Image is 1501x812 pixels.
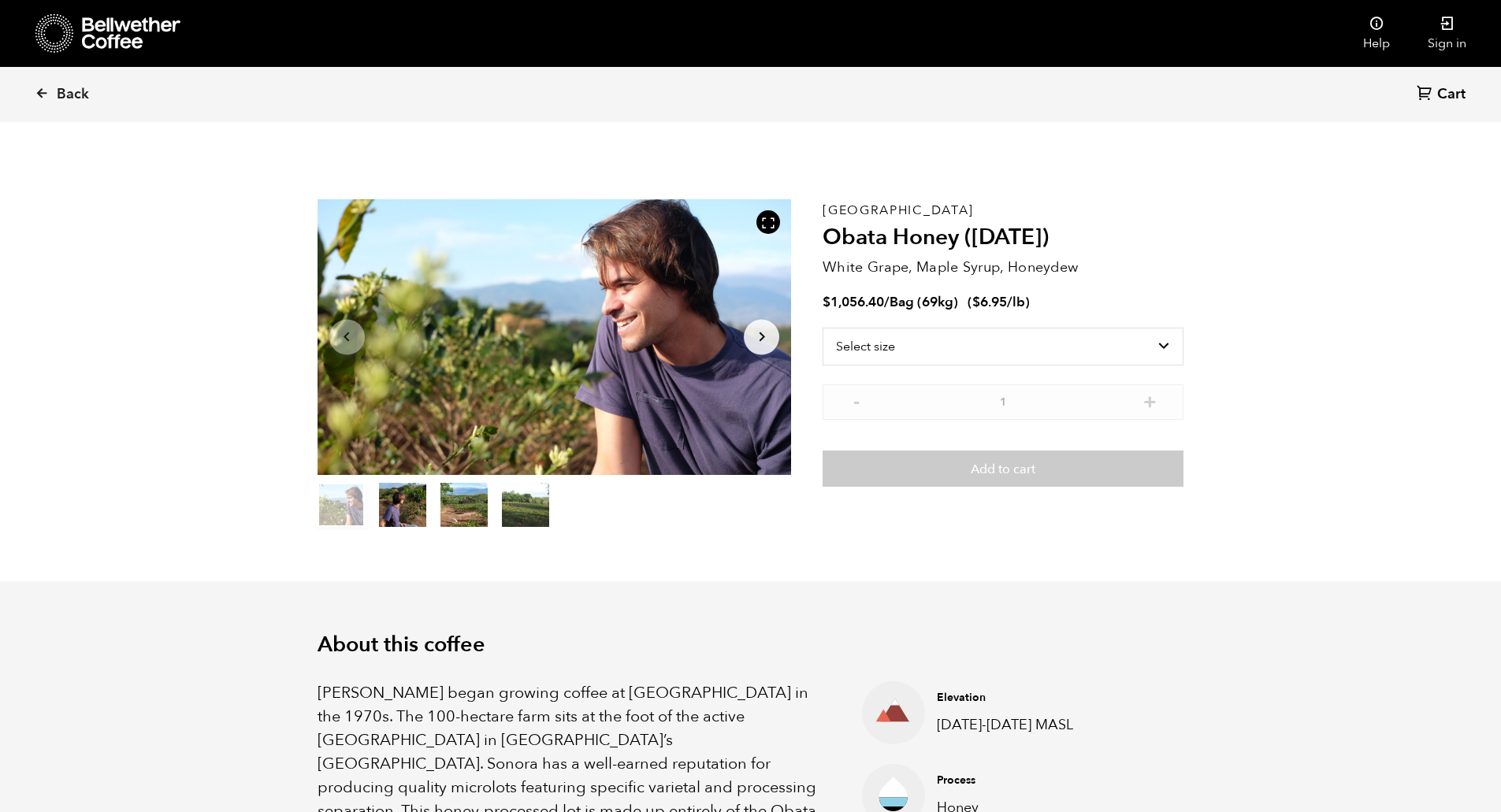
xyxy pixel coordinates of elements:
span: Cart [1437,85,1466,104]
span: Back [57,85,89,104]
h2: Obata Honey ([DATE]) [823,224,1183,251]
h4: Elevation [937,690,1087,706]
p: White Grape, Maple Syrup, Honeydew [823,257,1183,278]
span: ( ) [968,293,1030,311]
span: $ [823,293,830,311]
h4: Process [937,773,1087,788]
h2: About this coffee [318,632,1184,658]
button: + [1140,392,1160,408]
span: / [884,293,890,311]
bdi: 1,056.40 [823,293,884,311]
span: Bag (69kg) [890,293,958,311]
span: /lb [1007,293,1025,311]
bdi: 6.95 [972,293,1007,311]
button: - [846,392,866,408]
a: Cart [1417,84,1469,106]
p: [DATE]-[DATE] MASL [937,714,1087,736]
button: Add to cart [823,450,1183,487]
span: $ [972,293,980,311]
